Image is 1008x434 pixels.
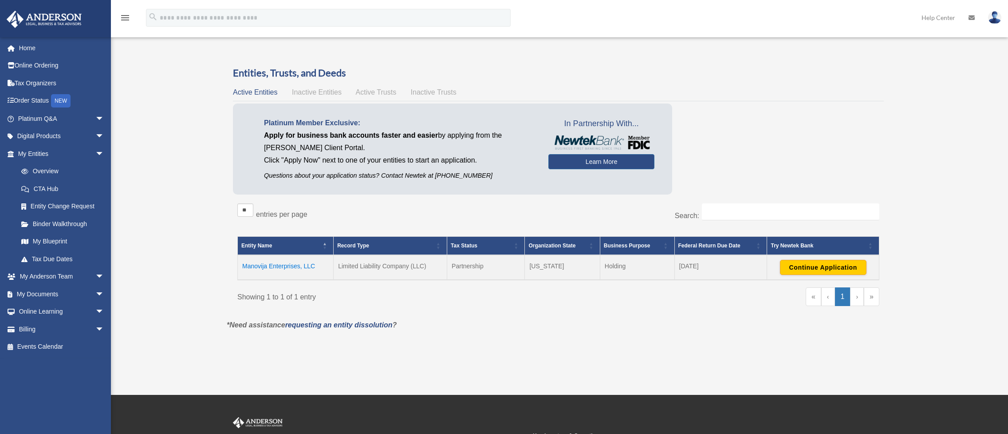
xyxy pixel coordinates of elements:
[548,154,654,169] a: Learn More
[95,110,113,128] span: arrow_drop_down
[6,145,113,163] a: My Entitiesarrow_drop_down
[780,260,866,275] button: Continue Application
[241,243,272,249] span: Entity Name
[451,243,477,249] span: Tax Status
[285,321,393,329] a: requesting an entity dissolution
[334,255,447,280] td: Limited Liability Company (LLC)
[233,88,277,96] span: Active Entities
[12,250,113,268] a: Tax Due Dates
[6,57,118,75] a: Online Ordering
[675,212,699,219] label: Search:
[148,12,158,22] i: search
[528,243,575,249] span: Organization State
[6,39,118,57] a: Home
[95,320,113,338] span: arrow_drop_down
[238,255,334,280] td: Manovija Enterprises, LLC
[356,88,397,96] span: Active Trusts
[6,110,118,127] a: Platinum Q&Aarrow_drop_down
[604,243,650,249] span: Business Purpose
[264,131,438,139] span: Apply for business bank accounts faster and easier
[4,11,84,28] img: Anderson Advisors Platinum Portal
[337,243,369,249] span: Record Type
[264,154,535,167] p: Click "Apply Now" next to one of your entities to start an application.
[120,12,130,23] i: menu
[6,320,118,338] a: Billingarrow_drop_down
[51,94,71,108] div: NEW
[447,236,525,255] th: Tax Status: Activate to sort
[678,243,740,249] span: Federal Return Due Date
[256,211,307,218] label: entries per page
[771,240,866,251] div: Try Newtek Bank
[447,255,525,280] td: Partnership
[674,255,767,280] td: [DATE]
[95,285,113,303] span: arrow_drop_down
[411,88,457,96] span: Inactive Trusts
[233,66,884,80] h3: Entities, Trusts, and Deeds
[12,233,113,251] a: My Blueprint
[864,287,879,306] a: Last
[6,285,118,303] a: My Documentsarrow_drop_down
[227,321,397,329] em: *Need assistance ?
[821,287,835,306] a: Previous
[95,127,113,146] span: arrow_drop_down
[525,255,600,280] td: [US_STATE]
[6,74,118,92] a: Tax Organizers
[674,236,767,255] th: Federal Return Due Date: Activate to sort
[835,287,850,306] a: 1
[237,287,552,303] div: Showing 1 to 1 of 1 entry
[6,127,118,145] a: Digital Productsarrow_drop_down
[12,180,113,198] a: CTA Hub
[12,215,113,233] a: Binder Walkthrough
[231,417,284,429] img: Anderson Advisors Platinum Portal
[334,236,447,255] th: Record Type: Activate to sort
[264,117,535,129] p: Platinum Member Exclusive:
[548,117,654,131] span: In Partnership With...
[767,236,879,255] th: Try Newtek Bank : Activate to sort
[600,255,674,280] td: Holding
[6,303,118,321] a: Online Learningarrow_drop_down
[6,92,118,110] a: Order StatusNEW
[6,268,118,286] a: My Anderson Teamarrow_drop_down
[12,163,109,180] a: Overview
[525,236,600,255] th: Organization State: Activate to sort
[95,145,113,163] span: arrow_drop_down
[120,16,130,23] a: menu
[238,236,334,255] th: Entity Name: Activate to invert sorting
[850,287,864,306] a: Next
[12,198,113,215] a: Entity Change Request
[95,268,113,286] span: arrow_drop_down
[264,170,535,181] p: Questions about your application status? Contact Newtek at [PHONE_NUMBER]
[600,236,674,255] th: Business Purpose: Activate to sort
[292,88,342,96] span: Inactive Entities
[6,338,118,356] a: Events Calendar
[806,287,821,306] a: First
[95,303,113,321] span: arrow_drop_down
[553,135,650,150] img: NewtekBankLogoSM.png
[988,11,1001,24] img: User Pic
[264,129,535,154] p: by applying from the [PERSON_NAME] Client Portal.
